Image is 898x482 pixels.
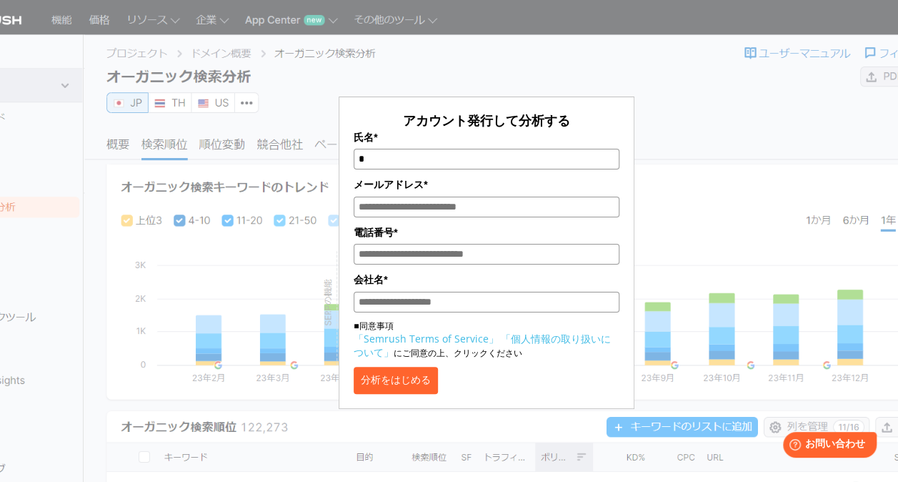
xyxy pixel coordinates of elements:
p: ■同意事項 にご同意の上、クリックください [354,320,619,360]
a: 「Semrush Terms of Service」 [354,332,499,345]
label: 電話番号* [354,225,619,240]
button: 分析をはじめる [354,367,438,394]
label: メールアドレス* [354,177,619,192]
a: 「個人情報の取り扱いについて」 [354,332,611,359]
span: アカウント発行して分析する [403,112,570,129]
iframe: Help widget launcher [771,426,882,466]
